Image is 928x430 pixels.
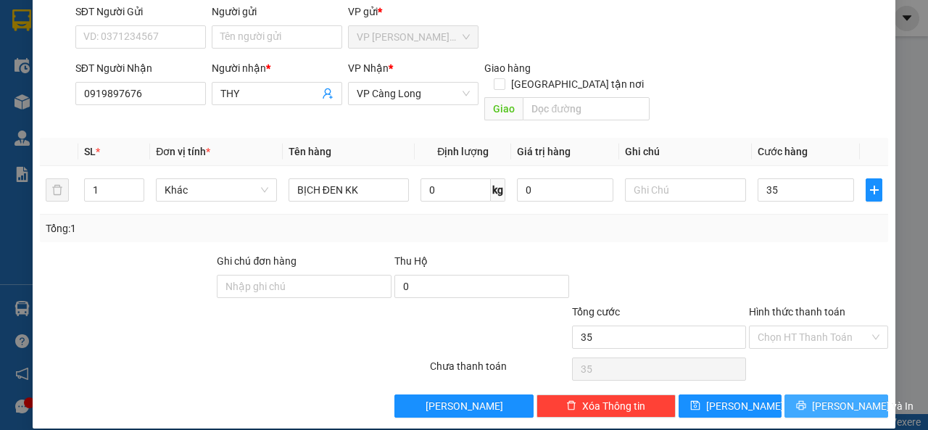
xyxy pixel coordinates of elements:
[517,146,571,157] span: Giá trị hàng
[217,255,297,267] label: Ghi chú đơn hàng
[796,400,806,412] span: printer
[758,146,808,157] span: Cước hàng
[75,4,206,20] div: SĐT Người Gửi
[484,97,523,120] span: Giao
[212,4,342,20] div: Người gửi
[582,398,645,414] span: Xóa Thông tin
[619,138,752,166] th: Ghi chú
[84,146,96,157] span: SL
[357,83,470,104] span: VP Càng Long
[866,184,882,196] span: plus
[217,275,391,298] input: Ghi chú đơn hàng
[536,394,676,418] button: deleteXóa Thông tin
[491,178,505,202] span: kg
[812,398,913,414] span: [PERSON_NAME] và In
[289,178,410,202] input: VD: Bàn, Ghế
[348,62,389,74] span: VP Nhận
[706,398,784,414] span: [PERSON_NAME]
[426,398,503,414] span: [PERSON_NAME]
[428,358,571,384] div: Chưa thanh toán
[394,255,428,267] span: Thu Hộ
[866,178,882,202] button: plus
[484,62,531,74] span: Giao hàng
[625,178,746,202] input: Ghi Chú
[212,60,342,76] div: Người nhận
[679,394,782,418] button: save[PERSON_NAME]
[517,178,613,202] input: 0
[572,306,620,318] span: Tổng cước
[46,220,360,236] div: Tổng: 1
[523,97,649,120] input: Dọc đường
[156,146,210,157] span: Đơn vị tính
[690,400,700,412] span: save
[322,88,333,99] span: user-add
[505,76,650,92] span: [GEOGRAPHIC_DATA] tận nơi
[784,394,888,418] button: printer[PERSON_NAME] và In
[165,179,268,201] span: Khác
[394,394,534,418] button: [PERSON_NAME]
[357,26,470,48] span: VP Trần Phú (Hàng)
[749,306,845,318] label: Hình thức thanh toán
[437,146,489,157] span: Định lượng
[75,60,206,76] div: SĐT Người Nhận
[348,4,478,20] div: VP gửi
[46,178,69,202] button: delete
[289,146,331,157] span: Tên hàng
[566,400,576,412] span: delete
